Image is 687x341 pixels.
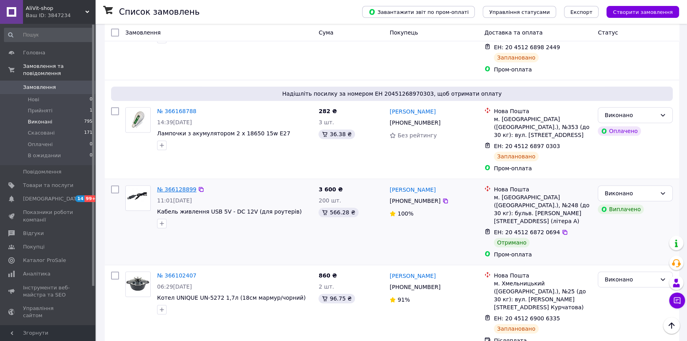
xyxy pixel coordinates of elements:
[157,208,302,215] a: Кабель живлення USB 5V - DC 12V (для роутерів)
[75,195,84,202] span: 14
[119,7,200,17] h1: Список замовлень
[362,6,475,18] button: Завантажити звіт по пром-оплаті
[606,6,679,18] button: Створити замовлення
[494,315,560,322] span: ЕН: 20 4512 6900 6335
[598,204,644,214] div: Виплачено
[663,317,680,334] button: Наверх
[125,272,151,297] a: Фото товару
[319,272,337,279] span: 860 ₴
[157,130,290,137] a: Лампочки з акумулятором 2 x 18650 15w E27
[23,243,44,250] span: Покупці
[494,238,530,247] div: Отримано
[319,29,333,36] span: Cума
[23,84,56,91] span: Замовлення
[157,295,306,301] a: Котел UNIQUE UN-5272 1,7л (18см мармур/чорний)
[90,107,92,114] span: 1
[126,272,150,297] img: Фото товару
[390,272,436,280] a: [PERSON_NAME]
[494,229,560,235] span: ЕН: 20 4512 6872 0694
[319,108,337,114] span: 282 ₴
[494,53,539,62] div: Заплановано
[319,197,341,204] span: 200 шт.
[84,129,92,137] span: 171
[388,117,442,128] div: [PHONE_NUMBER]
[368,8,468,15] span: Завантажити звіт по пром-оплаті
[494,107,591,115] div: Нова Пошта
[28,152,61,159] span: В ожидании
[397,210,413,217] span: 100%
[397,297,410,303] span: 91%
[28,118,52,125] span: Виконані
[494,193,591,225] div: м. [GEOGRAPHIC_DATA] ([GEOGRAPHIC_DATA].), №248 (до 30 кг): бульв. [PERSON_NAME][STREET_ADDRESS] ...
[125,185,151,211] a: Фото товару
[604,189,656,198] div: Виконано
[494,143,560,149] span: ЕН: 20 4512 6897 0303
[23,195,82,202] span: [DEMOGRAPHIC_DATA]
[84,195,98,202] span: 99+
[494,185,591,193] div: Нова Пошта
[23,230,44,237] span: Відгуки
[28,141,53,148] span: Оплачені
[28,107,52,114] span: Прийняті
[319,294,355,303] div: 96.75 ₴
[598,29,618,36] span: Статус
[157,119,192,125] span: 14:39[DATE]
[28,96,39,103] span: Нові
[613,9,673,15] span: Створити замовлення
[669,293,685,308] button: Чат з покупцем
[23,284,73,299] span: Інструменти веб-майстра та SEO
[157,272,196,279] a: № 366102407
[489,9,550,15] span: Управління статусами
[390,186,436,194] a: [PERSON_NAME]
[26,5,85,12] span: AliVit-shop
[23,63,95,77] span: Замовлення та повідомлення
[157,108,196,114] a: № 366168788
[23,305,73,319] span: Управління сайтом
[28,129,55,137] span: Скасовані
[23,209,73,223] span: Показники роботи компанії
[494,250,591,258] div: Пром-оплата
[125,107,151,133] a: Фото товару
[23,270,50,277] span: Аналітика
[319,186,343,193] span: 3 600 ₴
[319,283,334,290] span: 2 шт.
[484,29,543,36] span: Доставка та оплата
[483,6,556,18] button: Управління статусами
[388,195,442,206] div: [PHONE_NUMBER]
[23,49,45,56] span: Головна
[157,186,196,193] a: № 366128899
[388,281,442,293] div: [PHONE_NUMBER]
[126,186,150,210] img: Фото товару
[23,182,73,189] span: Товари та послуги
[494,152,539,161] div: Заплановано
[564,6,599,18] button: Експорт
[494,66,591,73] div: Пром-оплата
[494,164,591,172] div: Пром-оплата
[390,29,418,36] span: Покупець
[23,168,61,175] span: Повідомлення
[157,283,192,290] span: 06:29[DATE]
[494,324,539,333] div: Заплановано
[570,9,593,15] span: Експорт
[604,275,656,284] div: Виконано
[125,29,161,36] span: Замовлення
[494,44,560,50] span: ЕН: 20 4512 6898 2449
[494,279,591,311] div: м. Хмельницький ([GEOGRAPHIC_DATA].), №25 (до 30 кг): вул. [PERSON_NAME][STREET_ADDRESS] Курчатова)
[494,115,591,139] div: м. [GEOGRAPHIC_DATA] ([GEOGRAPHIC_DATA].), №353 (до 30 кг): вул. [STREET_ADDRESS]
[390,108,436,116] a: [PERSON_NAME]
[4,28,93,42] input: Пошук
[90,96,92,103] span: 0
[604,111,656,119] div: Виконано
[114,90,670,98] span: Надішліть посилку за номером ЕН 20451268970303, щоб отримати оплату
[90,152,92,159] span: 0
[494,272,591,279] div: Нова Пошта
[598,126,641,136] div: Оплачено
[397,132,437,139] span: Без рейтингу
[26,12,95,19] div: Ваш ID: 3847234
[599,8,679,15] a: Створити замовлення
[23,257,66,264] span: Каталог ProSale
[319,119,334,125] span: 3 шт.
